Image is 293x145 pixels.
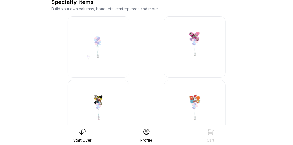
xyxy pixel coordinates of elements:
img: - [164,16,226,78]
div: Start Over [74,138,92,143]
div: Build your own columns, bouquets, centerpieces and more. [51,6,242,11]
img: - [68,16,129,78]
img: - [164,80,226,142]
div: Profile [141,138,153,143]
div: Cart [207,138,214,143]
img: - [68,80,129,142]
